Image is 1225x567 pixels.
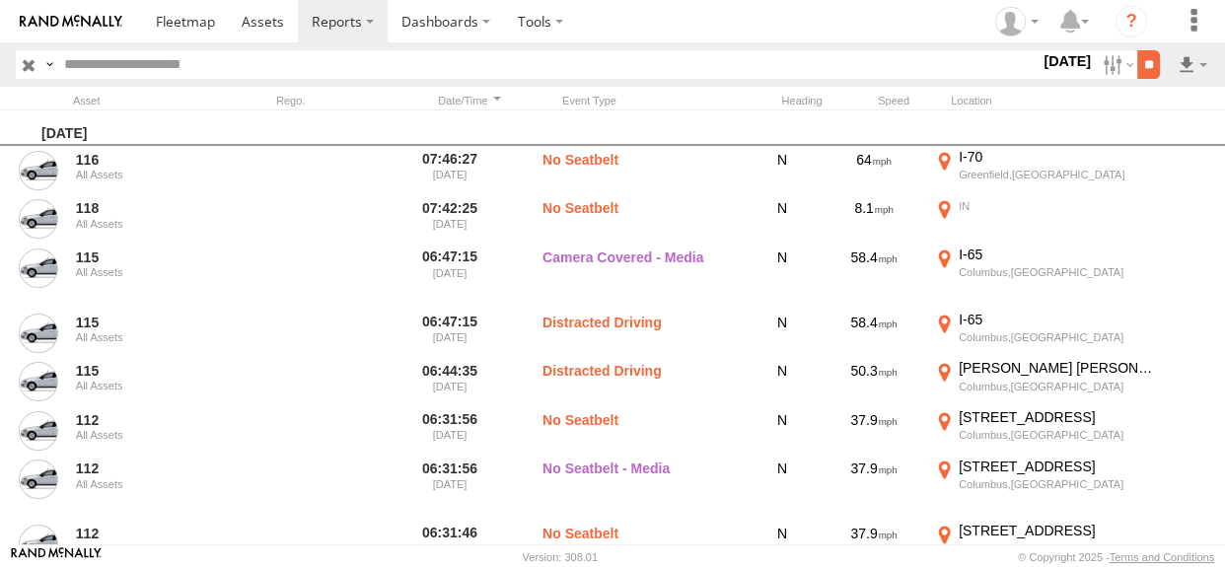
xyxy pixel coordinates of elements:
[76,331,218,343] div: All Assets
[748,359,817,404] div: N
[959,330,1155,344] div: Columbus,[GEOGRAPHIC_DATA]
[542,148,740,193] label: No Seatbelt
[825,197,923,243] div: 8.1
[931,359,1158,404] label: Click to View Event Location
[959,168,1155,181] div: Greenfield,[GEOGRAPHIC_DATA]
[959,148,1155,166] div: I-70
[76,478,218,490] div: All Assets
[76,460,218,477] a: 112
[76,199,218,217] a: 118
[1095,50,1137,79] label: Search Filter Options
[959,428,1155,442] div: Columbus,[GEOGRAPHIC_DATA]
[748,522,817,567] div: N
[931,148,1158,193] label: Click to View Event Location
[931,408,1158,454] label: Click to View Event Location
[959,458,1155,475] div: [STREET_ADDRESS]
[412,522,487,567] label: 06:31:46 [DATE]
[959,311,1155,328] div: I-65
[76,429,218,441] div: All Assets
[825,458,923,519] div: 37.9
[76,411,218,429] a: 112
[959,477,1155,491] div: Columbus,[GEOGRAPHIC_DATA]
[825,311,923,356] div: 58.4
[412,311,487,356] label: 06:47:15 [DATE]
[1176,50,1209,79] label: Export results as...
[11,547,102,567] a: Visit our Website
[41,50,57,79] label: Search Query
[959,359,1155,377] div: [PERSON_NAME] [PERSON_NAME]
[959,199,1155,213] div: IN
[748,408,817,454] div: N
[825,359,923,404] div: 50.3
[931,458,1158,519] label: Click to View Event Location
[542,408,740,454] label: No Seatbelt
[1040,50,1095,72] label: [DATE]
[76,151,218,169] a: 116
[412,359,487,404] label: 06:44:35 [DATE]
[412,458,487,519] label: 06:31:56 [DATE]
[523,551,598,563] div: Version: 308.01
[959,541,1155,555] div: Columbus,[GEOGRAPHIC_DATA]
[988,7,1045,36] div: Brandon Hickerson
[748,458,817,519] div: N
[542,311,740,356] label: Distracted Driving
[748,246,817,307] div: N
[542,458,740,519] label: No Seatbelt - Media
[76,169,218,180] div: All Assets
[748,311,817,356] div: N
[1110,551,1214,563] a: Terms and Conditions
[825,522,923,567] div: 37.9
[959,246,1155,263] div: I-65
[76,248,218,266] a: 115
[542,359,740,404] label: Distracted Driving
[959,265,1155,279] div: Columbus,[GEOGRAPHIC_DATA]
[76,266,218,278] div: All Assets
[412,148,487,193] label: 07:46:27 [DATE]
[76,218,218,230] div: All Assets
[76,525,218,542] a: 112
[542,246,740,307] label: Camera Covered - Media
[748,197,817,243] div: N
[76,314,218,331] a: 115
[1116,6,1147,37] i: ?
[1018,551,1214,563] div: © Copyright 2025 -
[959,408,1155,426] div: [STREET_ADDRESS]
[76,542,218,554] div: All Assets
[748,148,817,193] div: N
[542,522,740,567] label: No Seatbelt
[825,408,923,454] div: 37.9
[931,246,1158,307] label: Click to View Event Location
[931,522,1158,567] label: Click to View Event Location
[931,197,1158,243] label: Click to View Event Location
[412,246,487,307] label: 06:47:15 [DATE]
[412,197,487,243] label: 07:42:25 [DATE]
[76,380,218,391] div: All Assets
[542,197,740,243] label: No Seatbelt
[76,362,218,380] a: 115
[20,15,122,29] img: rand-logo.svg
[432,94,507,107] div: Click to Sort
[825,246,923,307] div: 58.4
[959,380,1155,393] div: Columbus,[GEOGRAPHIC_DATA]
[825,148,923,193] div: 64
[931,311,1158,356] label: Click to View Event Location
[959,522,1155,539] div: [STREET_ADDRESS]
[412,408,487,454] label: 06:31:56 [DATE]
